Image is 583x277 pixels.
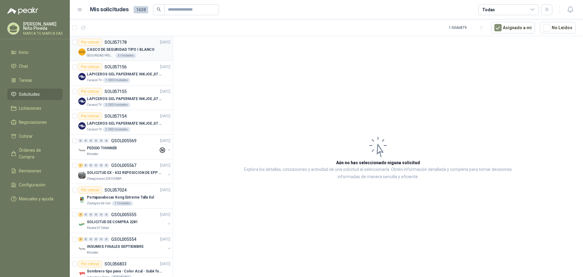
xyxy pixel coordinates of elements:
div: 2.000 Unidades [103,127,130,132]
div: Por cotizar [78,113,102,120]
span: Remisiones [19,168,41,174]
a: Solicitudes [7,88,63,100]
div: 0 [104,237,109,241]
img: Company Logo [78,73,86,80]
span: Cotizar [19,133,33,140]
div: Por cotizar [78,88,102,95]
p: Caracol TV [87,78,102,83]
p: Zoologico De Cali [87,201,111,206]
p: LAPICEROS GEL PAPERMATE INKJOE ,07 1 LOGO 1 TINTA [87,121,162,126]
img: Company Logo [78,147,86,154]
div: 0 [99,139,104,143]
div: 0 [94,139,98,143]
a: Tareas [7,74,63,86]
div: 2 [78,237,83,241]
img: Company Logo [78,245,86,253]
p: GSOL005569 [111,139,136,143]
div: 0 [99,237,104,241]
button: No Leídos [540,22,576,33]
a: 1 0 0 0 0 0 GSOL005567[DATE] Company LogoSOLICITUD EX - 632 REPOSICION DE EPP #2Oleaginosas [GEOG... [78,162,172,181]
div: 0 [104,213,109,217]
p: SOL057156 [104,65,127,69]
p: [DATE] [160,40,170,45]
div: 0 [104,163,109,168]
div: 0 [99,213,104,217]
p: Almatec [87,152,98,157]
p: MARCA TU MARCA SAS [23,32,63,35]
a: Negociaciones [7,116,63,128]
a: Configuración [7,179,63,191]
div: 1.000 Unidades [103,78,130,83]
h1: Mis solicitudes [90,5,129,14]
div: 0 [84,163,88,168]
span: Manuales y ayuda [19,196,53,202]
a: Órdenes de Compra [7,144,63,163]
div: 0 [94,213,98,217]
div: 0 [94,237,98,241]
p: SEGURIDAD PROVISER LTDA [87,53,114,58]
div: 1 [78,163,83,168]
p: SOL057154 [104,114,127,118]
div: 0 [84,237,88,241]
p: LAPICEROS GEL PAPERMATE INKJOE ,07 1 LOGO 1 TINTA [87,96,162,102]
p: Caracol TV [87,127,102,132]
img: Company Logo [78,48,86,56]
span: Configuración [19,182,46,188]
p: GSOL005554 [111,237,136,241]
div: 1 - 50 de 879 [449,23,486,33]
a: Cotizar [7,130,63,142]
img: Company Logo [78,98,86,105]
p: [DATE] [160,187,170,193]
div: 0 [89,213,93,217]
p: SOL057178 [104,40,127,44]
a: 4 0 0 0 0 0 GSOL005555[DATE] Company LogoSOLICITUD DE COMPRA 2281Panela El Trébol [78,211,172,230]
span: Solicitudes [19,91,40,98]
p: [PERSON_NAME] Niño Pineda [23,22,63,30]
img: Logo peakr [7,7,38,15]
p: [DATE] [160,64,170,70]
p: GSOL005555 [111,213,136,217]
div: Por cotizar [78,260,102,268]
p: GSOL005567 [111,163,136,168]
a: Por cotizarSOL057024[DATE] Company LogoPortapasabocas Kong Extreme Talla XxlZoologico De Cali1 Un... [70,184,173,209]
div: 0 [89,237,93,241]
a: Por cotizarSOL057154[DATE] Company LogoLAPICEROS GEL PAPERMATE INKJOE ,07 1 LOGO 1 TINTACaracol T... [70,110,173,135]
p: [DATE] [160,89,170,95]
div: 0 [89,139,93,143]
span: 1638 [134,6,148,13]
p: Sombrero tipo pava - Color Azul - Subir foto [87,268,162,274]
p: [DATE] [160,261,170,267]
p: [DATE] [160,212,170,218]
a: 2 0 0 0 0 0 GSOL005554[DATE] Company LogoINSUMOS FINALES SEPTIEMBREAlmatec [78,236,172,255]
span: search [157,7,161,12]
p: SOL057155 [104,89,127,94]
div: 0 [78,139,83,143]
p: SOLICITUD EX - 632 REPOSICION DE EPP #2 [87,170,162,176]
p: [DATE] [160,237,170,242]
a: Por cotizarSOL057155[DATE] Company LogoLAPICEROS GEL PAPERMATE INKJOE ,07 1 LOGO 1 TINTACaracol T... [70,85,173,110]
p: SOL056833 [104,262,127,266]
p: SOLICITUD DE COMPRA 2281 [87,219,138,225]
p: [DATE] [160,163,170,168]
img: Company Logo [78,221,86,228]
div: Todas [482,6,495,13]
p: PEDIDO THINNER [87,145,117,151]
a: Por cotizarSOL057178[DATE] Company LogoCASCO DE SEGURIDAD TIPO I BLANCOSEGURIDAD PROVISER LTDA5 U... [70,36,173,61]
div: 0 [84,139,88,143]
p: Panela El Trébol [87,226,109,230]
p: INSUMOS FINALES SEPTIEMBRE [87,244,144,250]
p: [DATE] [160,113,170,119]
span: Órdenes de Compra [19,147,57,160]
img: Company Logo [78,122,86,130]
span: Tareas [19,77,32,84]
img: Company Logo [78,171,86,179]
a: Inicio [7,47,63,58]
div: 5 Unidades [115,53,136,58]
div: 0 [89,163,93,168]
div: 0 [99,163,104,168]
a: Remisiones [7,165,63,177]
div: Por cotizar [78,186,102,194]
p: Oleaginosas [GEOGRAPHIC_DATA][PERSON_NAME] [87,176,125,181]
div: Por cotizar [78,39,102,46]
a: 0 0 0 0 0 0 GSOL005569[DATE] Company LogoPEDIDO THINNERAlmatec [78,137,172,157]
